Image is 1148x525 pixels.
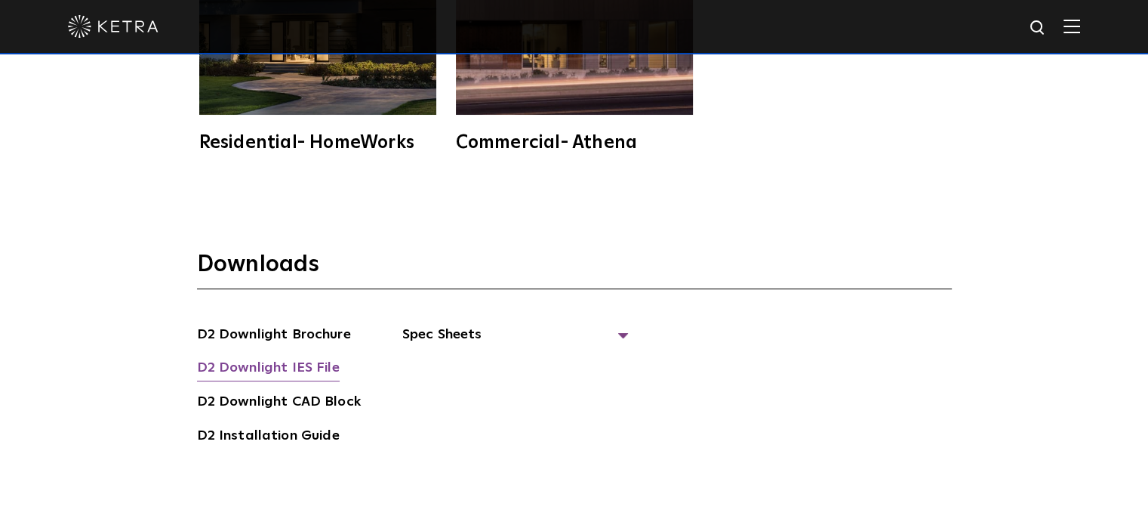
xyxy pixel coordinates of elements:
a: D2 Downlight IES File [197,357,340,381]
a: D2 Downlight CAD Block [197,391,361,415]
a: D2 Installation Guide [197,425,340,449]
img: ketra-logo-2019-white [68,15,159,38]
img: Hamburger%20Nav.svg [1063,19,1080,33]
img: search icon [1029,19,1048,38]
div: Residential- HomeWorks [199,134,436,152]
div: Commercial- Athena [456,134,693,152]
a: D2 Downlight Brochure [197,324,351,348]
h3: Downloads [197,250,952,289]
span: Spec Sheets [402,324,629,357]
